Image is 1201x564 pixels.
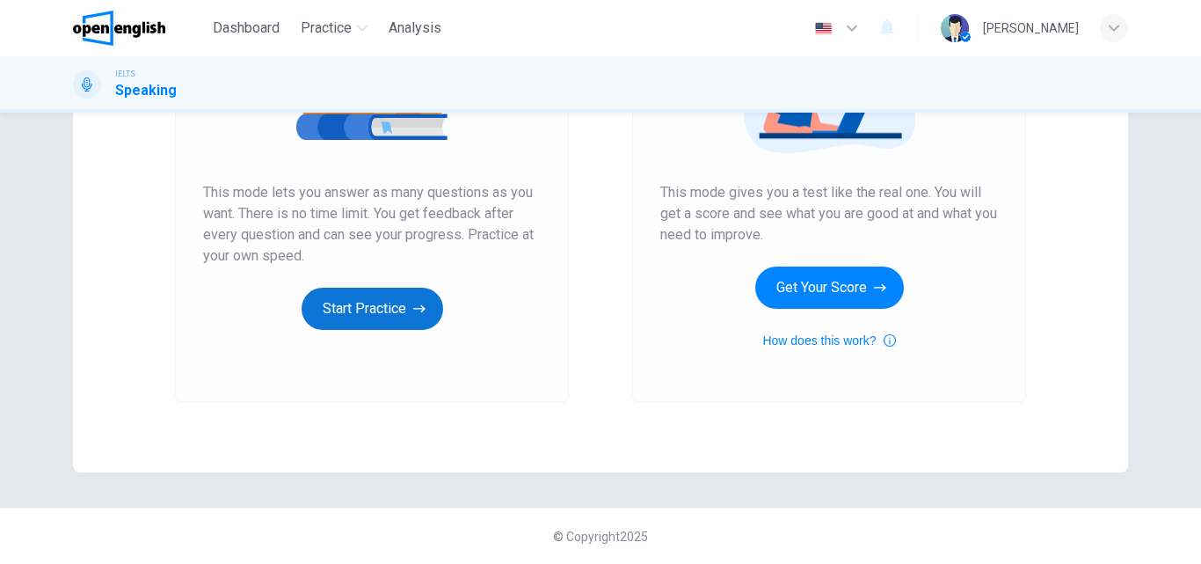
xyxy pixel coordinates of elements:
button: Start Practice [302,288,443,330]
span: This mode lets you answer as many questions as you want. There is no time limit. You get feedback... [203,182,541,267]
span: This mode gives you a test like the real one. You will get a score and see what you are good at a... [660,182,998,245]
span: Analysis [389,18,441,39]
button: How does this work? [762,330,895,351]
div: [PERSON_NAME] [983,18,1079,39]
img: en [812,22,834,35]
a: OpenEnglish logo [73,11,206,46]
button: Practice [294,12,375,44]
span: Dashboard [213,18,280,39]
button: Dashboard [206,12,287,44]
span: © Copyright 2025 [553,530,648,544]
span: Practice [301,18,352,39]
h1: Speaking [115,80,177,101]
img: Profile picture [941,14,969,42]
button: Get Your Score [755,267,904,309]
span: IELTS [115,68,135,80]
button: Analysis [382,12,448,44]
img: OpenEnglish logo [73,11,165,46]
